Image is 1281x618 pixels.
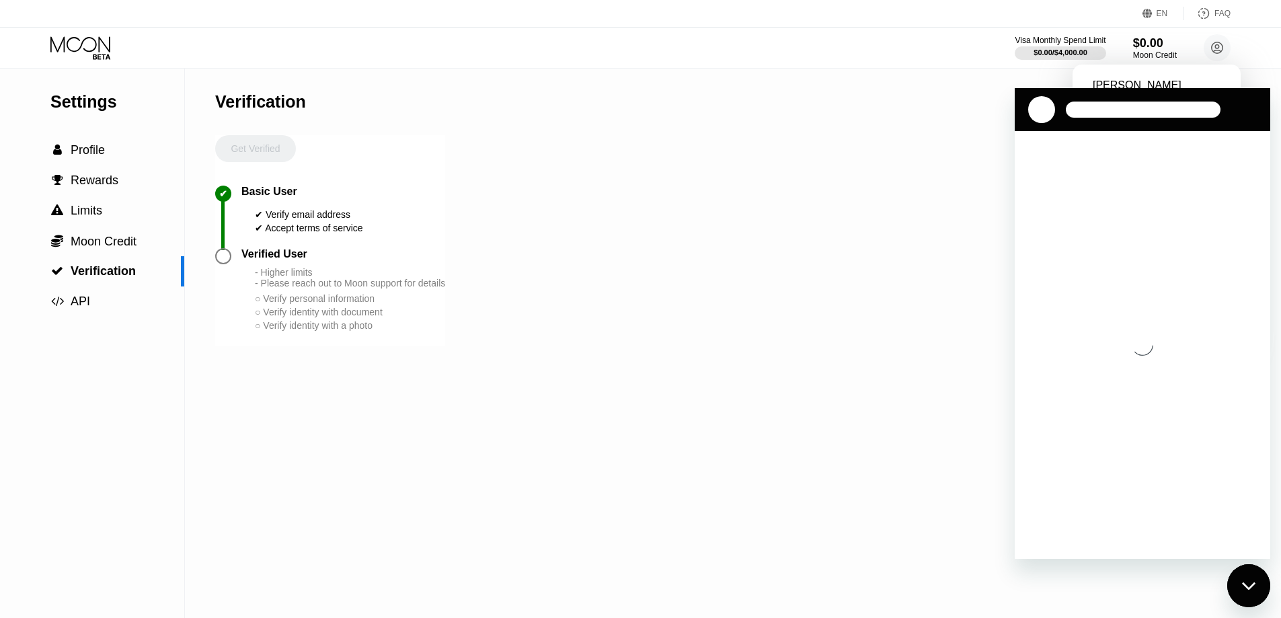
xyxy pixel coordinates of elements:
[1015,36,1105,45] div: Visa Monthly Spend Limit
[50,92,184,112] div: Settings
[71,264,136,278] span: Verification
[1142,7,1183,20] div: EN
[1133,50,1177,60] div: Moon Credit
[51,204,63,217] span: 
[1133,36,1177,60] div: $0.00Moon Credit
[51,295,64,307] span: 
[219,188,227,199] div: ✔
[1133,36,1177,50] div: $0.00
[50,295,64,307] div: 
[53,144,62,156] span: 
[71,204,102,217] span: Limits
[241,248,307,260] div: Verified User
[51,265,63,277] span: 
[255,267,445,288] div: - Higher limits - Please reach out to Moon support for details
[255,307,445,317] div: ○ Verify identity with document
[50,174,64,186] div: 
[71,173,118,187] span: Rewards
[1034,48,1087,56] div: $0.00 / $4,000.00
[241,186,297,198] div: Basic User
[51,234,63,247] span: 
[50,144,64,156] div: 
[1093,79,1220,91] div: [PERSON_NAME]
[50,204,64,217] div: 
[1015,36,1105,60] div: Visa Monthly Spend Limit$0.00/$4,000.00
[255,320,445,331] div: ○ Verify identity with a photo
[71,295,90,308] span: API
[255,209,363,220] div: ✔ Verify email address
[255,293,445,304] div: ○ Verify personal information
[52,174,63,186] span: 
[1227,564,1270,607] iframe: Кнопка запуска окна обмена сообщениями
[215,92,306,112] div: Verification
[1015,88,1270,559] iframe: Окно обмена сообщениями
[1214,9,1231,18] div: FAQ
[1157,9,1168,18] div: EN
[255,223,363,233] div: ✔ Accept terms of service
[50,234,64,247] div: 
[71,143,105,157] span: Profile
[1183,7,1231,20] div: FAQ
[50,265,64,277] div: 
[71,235,137,248] span: Moon Credit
